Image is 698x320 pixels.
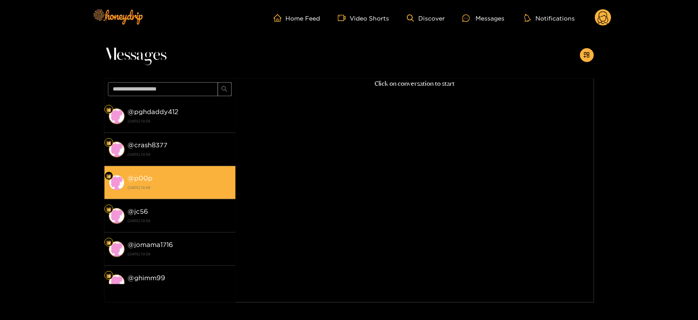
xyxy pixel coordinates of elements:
span: home [274,14,286,22]
span: video-camera [338,14,350,22]
img: conversation [109,142,125,157]
strong: @ jc56 [128,208,149,215]
strong: [DATE] 10:58 [128,250,231,258]
p: Click on conversation to start [236,79,594,89]
strong: [DATE] 10:58 [128,150,231,158]
img: conversation [109,175,125,191]
strong: @ pghdaddy412 [128,108,179,115]
strong: [DATE] 10:58 [128,283,231,291]
strong: @ p00p [128,174,153,182]
img: conversation [109,241,125,257]
strong: [DATE] 10:58 [128,184,231,191]
img: conversation [109,108,125,124]
span: appstore-add [583,52,590,59]
strong: @ jomama1716 [128,241,174,248]
img: conversation [109,208,125,224]
span: search [221,86,228,93]
img: Fan Level [106,140,111,146]
strong: @ crash8377 [128,141,168,149]
img: Fan Level [106,240,111,245]
span: Messages [104,45,167,66]
div: Messages [462,13,504,23]
img: Fan Level [106,207,111,212]
button: appstore-add [580,48,594,62]
a: Video Shorts [338,14,389,22]
a: Discover [407,14,445,22]
strong: [DATE] 10:58 [128,117,231,125]
img: Fan Level [106,107,111,112]
strong: [DATE] 10:58 [128,217,231,225]
img: Fan Level [106,273,111,278]
strong: @ ghimm99 [128,274,166,282]
button: Notifications [522,14,577,22]
img: conversation [109,275,125,290]
button: search [218,82,232,96]
img: Fan Level [106,174,111,179]
a: Home Feed [274,14,320,22]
